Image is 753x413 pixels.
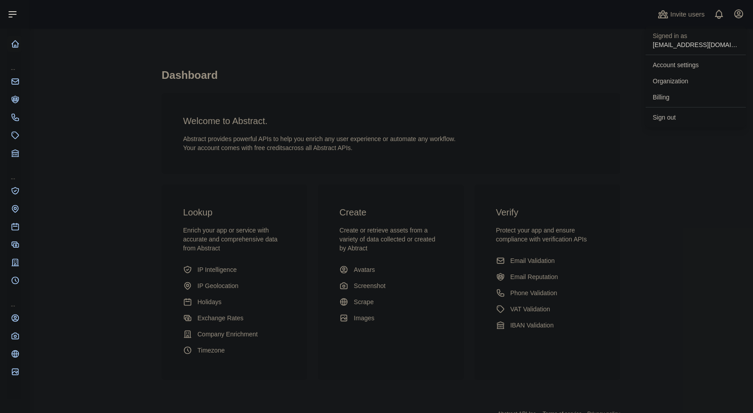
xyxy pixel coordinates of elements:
button: Sign out [646,109,746,125]
p: Signed in as [653,31,739,40]
a: Exchange Rates [180,310,289,326]
a: IBAN Validation [492,317,602,333]
a: Images [336,310,445,326]
button: Billing [646,89,746,105]
span: free credits [254,144,285,151]
a: Holidays [180,294,289,310]
span: Holidays [197,297,222,306]
span: IP Geolocation [197,281,239,290]
div: ... [7,290,21,308]
span: Avatars [354,265,375,274]
span: Protect your app and ensure compliance with verification APIs [496,227,587,243]
a: Scrape [336,294,445,310]
span: Enrich your app or service with accurate and comprehensive data from Abstract [183,227,278,252]
span: Phone Validation [510,288,557,297]
span: Your account comes with across all Abstract APIs. [183,144,352,151]
a: Email Reputation [492,269,602,285]
span: IP Intelligence [197,265,237,274]
span: VAT Validation [510,305,550,314]
span: Images [354,314,374,323]
div: ... [7,163,21,181]
a: Company Enrichment [180,326,289,342]
a: Screenshot [336,278,445,294]
span: Create or retrieve assets from a variety of data collected or created by Abtract [339,227,435,252]
button: Invite users [656,7,706,22]
span: Company Enrichment [197,330,258,339]
span: IBAN Validation [510,321,554,330]
a: Email Validation [492,253,602,269]
a: Account settings [646,57,746,73]
p: [EMAIL_ADDRESS][DOMAIN_NAME] [653,40,739,49]
div: ... [7,54,21,72]
span: Timezone [197,346,225,355]
span: Exchange Rates [197,314,244,323]
a: Avatars [336,262,445,278]
a: IP Geolocation [180,278,289,294]
a: IP Intelligence [180,262,289,278]
a: Timezone [180,342,289,358]
h3: Verify [496,206,599,219]
h3: Lookup [183,206,286,219]
a: Phone Validation [492,285,602,301]
span: Scrape [354,297,373,306]
h3: Welcome to Abstract. [183,115,599,127]
span: Screenshot [354,281,385,290]
a: VAT Validation [492,301,602,317]
h3: Create [339,206,442,219]
span: Invite users [670,9,705,20]
h1: Dashboard [162,68,620,90]
a: Organization [646,73,746,89]
span: Abstract provides powerful APIs to help you enrich any user experience or automate any workflow. [183,135,456,142]
span: Email Validation [510,256,555,265]
span: Email Reputation [510,272,558,281]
